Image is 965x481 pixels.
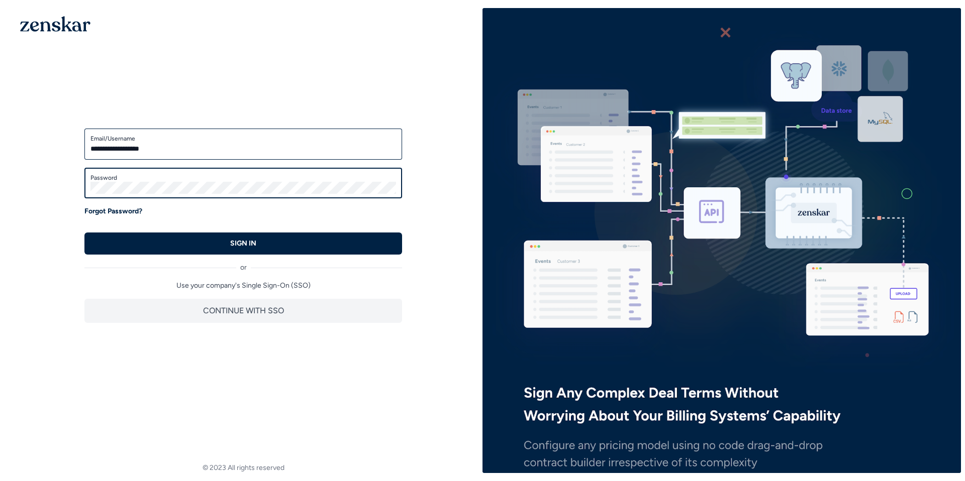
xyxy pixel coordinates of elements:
img: 1OGAJ2xQqyY4LXKgY66KYq0eOWRCkrZdAb3gUhuVAqdWPZE9SRJmCz+oDMSn4zDLXe31Ii730ItAGKgCKgCCgCikA4Av8PJUP... [20,16,90,32]
button: CONTINUE WITH SSO [84,299,402,323]
label: Password [90,174,396,182]
footer: © 2023 All rights reserved [4,463,482,473]
p: Use your company's Single Sign-On (SSO) [84,281,402,291]
a: Forgot Password? [84,206,142,216]
div: or [84,255,402,273]
p: SIGN IN [230,238,256,249]
button: SIGN IN [84,232,402,255]
label: Email/Username [90,135,396,143]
